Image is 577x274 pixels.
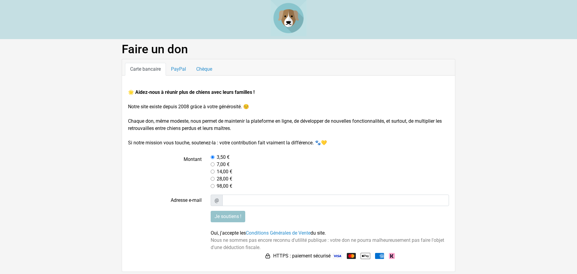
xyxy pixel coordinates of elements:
a: Carte bancaire [125,63,166,75]
a: PayPal [166,63,191,75]
img: Klarna [389,253,395,259]
img: Mastercard [347,253,356,259]
img: Apple Pay [361,251,370,261]
span: Oui, j'accepte les du site. [211,230,326,236]
span: @ [211,195,223,206]
a: Chèque [191,63,217,75]
strong: 🌟 Aidez-nous à réunir plus de chiens avec leurs familles ! [128,89,255,95]
span: HTTPS : paiement sécurisé [273,252,331,260]
input: Je soutiens ! [211,211,245,222]
label: 98,00 € [217,183,232,190]
label: Montant [124,154,206,190]
label: 28,00 € [217,175,232,183]
a: Conditions Générales de Vente [246,230,310,236]
h1: Faire un don [122,42,455,57]
label: 7,00 € [217,161,230,168]
label: 3,50 € [217,154,230,161]
form: Notre site existe depuis 2008 grâce à votre générosité. ☺️ Chaque don, même modeste, nous permet ... [128,89,449,261]
span: Nous ne sommes pas encore reconnu d'utilité publique : votre don ne pourra malheureusement pas fa... [211,237,444,250]
label: 14,00 € [217,168,232,175]
img: American Express [375,253,384,259]
img: Visa [333,253,342,259]
label: Adresse e-mail [124,195,206,206]
img: HTTPS : paiement sécurisé [265,253,271,259]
